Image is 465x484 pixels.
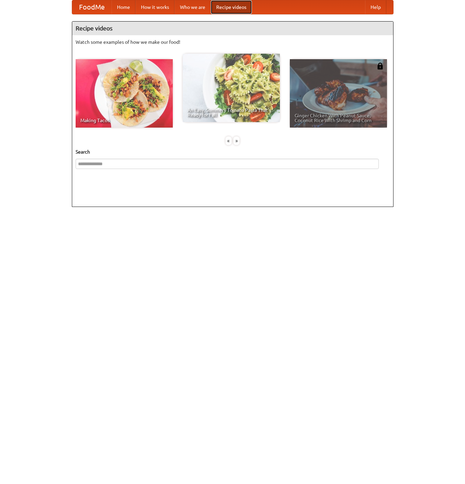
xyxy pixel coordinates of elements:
h5: Search [76,148,390,155]
h4: Recipe videos [72,22,393,35]
span: An Easy, Summery Tomato Pasta That's Ready for Fall [188,108,275,117]
span: Making Tacos [80,118,168,123]
a: Making Tacos [76,59,173,128]
a: An Easy, Summery Tomato Pasta That's Ready for Fall [183,54,280,122]
a: Home [112,0,135,14]
a: FoodMe [72,0,112,14]
a: Who we are [175,0,211,14]
a: How it works [135,0,175,14]
img: 483408.png [377,63,384,69]
div: « [225,136,232,145]
a: Recipe videos [211,0,252,14]
div: » [233,136,240,145]
p: Watch some examples of how we make our food! [76,39,390,45]
a: Help [365,0,386,14]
